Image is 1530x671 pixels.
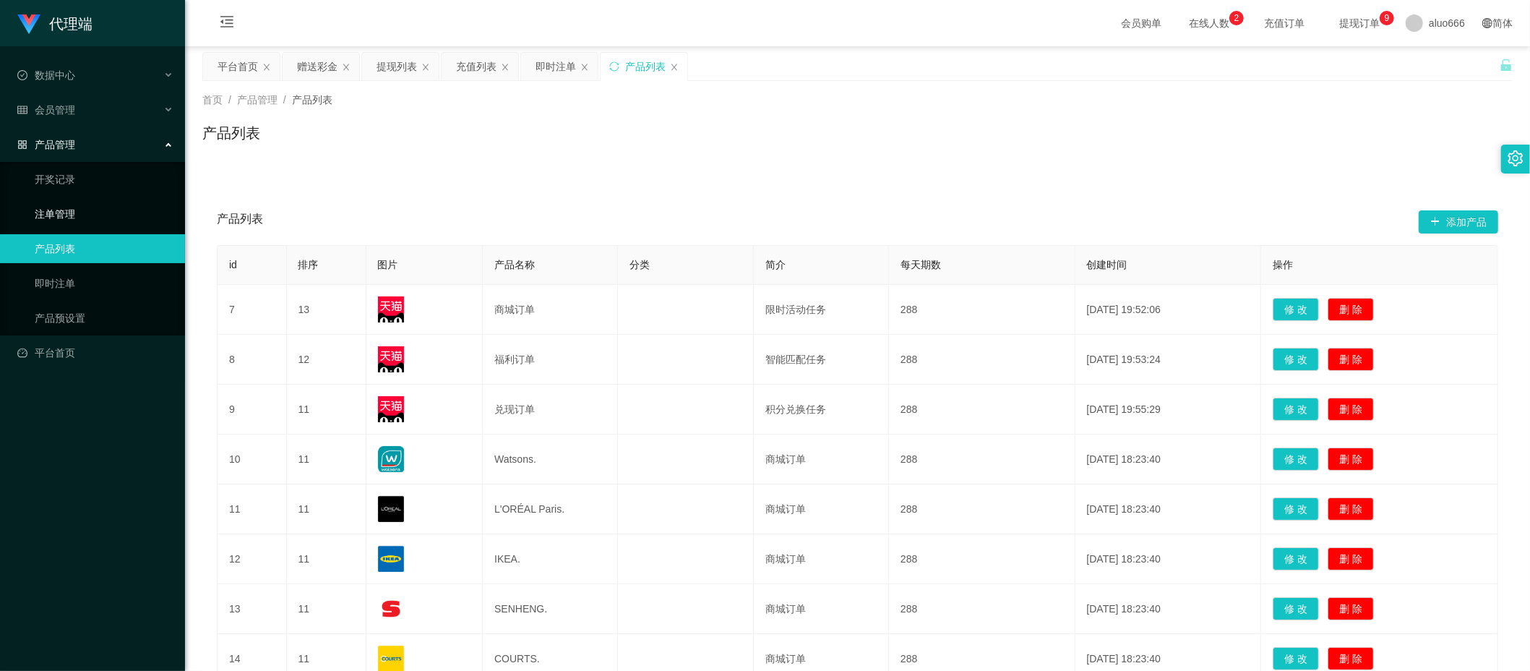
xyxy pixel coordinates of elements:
[889,335,1075,385] td: 288
[237,94,278,106] span: 产品管理
[298,259,319,270] span: 排序
[483,435,618,484] td: Watsons.
[17,105,27,115] i: 图标: table
[483,584,618,634] td: SENHENG.
[754,534,889,584] td: 商城订单
[202,94,223,106] span: 首页
[456,53,497,80] div: 充值列表
[1075,385,1262,435] td: [DATE] 19:55:29
[35,234,173,263] a: 产品列表
[1182,18,1237,28] span: 在线人数
[283,94,286,106] span: /
[1328,547,1374,570] button: 删 除
[287,335,366,385] td: 12
[1273,259,1293,270] span: 操作
[218,534,287,584] td: 12
[494,259,535,270] span: 产品名称
[378,296,404,322] img: 68c2535725a06.png
[483,285,618,335] td: 商城订单
[421,63,430,72] i: 图标: close
[17,338,173,367] a: 图标: dashboard平台首页
[765,259,786,270] span: 简介
[1273,497,1319,521] button: 修 改
[17,70,27,80] i: 图标: check-circle-o
[629,259,650,270] span: 分类
[1075,435,1262,484] td: [DATE] 18:23:40
[1328,398,1374,421] button: 删 除
[1273,298,1319,321] button: 修 改
[17,139,75,150] span: 产品管理
[228,94,231,106] span: /
[1075,584,1262,634] td: [DATE] 18:23:40
[342,63,351,72] i: 图标: close
[1273,398,1319,421] button: 修 改
[218,335,287,385] td: 8
[1500,59,1513,72] i: 图标: unlock
[580,63,589,72] i: 图标: close
[35,165,173,194] a: 开奖记录
[754,285,889,335] td: 限时活动任务
[17,14,40,35] img: logo.9652507e.png
[901,259,941,270] span: 每天期数
[17,140,27,150] i: 图标: appstore-o
[17,104,75,116] span: 会员管理
[1273,348,1319,371] button: 修 改
[483,335,618,385] td: 福利订单
[17,17,93,29] a: 代理端
[625,53,666,80] div: 产品列表
[754,385,889,435] td: 积分兑换任务
[202,1,252,47] i: 图标: menu-fold
[889,484,1075,534] td: 288
[377,53,417,80] div: 提现列表
[889,584,1075,634] td: 288
[1380,11,1394,25] sup: 9
[1332,18,1387,28] span: 提现订单
[889,534,1075,584] td: 288
[1273,647,1319,670] button: 修 改
[1087,259,1127,270] span: 创建时间
[609,61,619,72] i: 图标: sync
[754,484,889,534] td: 商城订单
[1328,497,1374,521] button: 删 除
[1075,534,1262,584] td: [DATE] 18:23:40
[1075,484,1262,534] td: [DATE] 18:23:40
[229,259,237,270] span: id
[1328,348,1374,371] button: 删 除
[1419,210,1498,234] button: 图标: plus添加产品
[1273,448,1319,471] button: 修 改
[218,385,287,435] td: 9
[262,63,271,72] i: 图标: close
[889,285,1075,335] td: 288
[287,285,366,335] td: 13
[17,69,75,81] span: 数据中心
[754,335,889,385] td: 智能匹配任务
[754,584,889,634] td: 商城订单
[501,63,510,72] i: 图标: close
[536,53,576,80] div: 即时注单
[1328,298,1374,321] button: 删 除
[889,385,1075,435] td: 288
[378,596,404,622] img: 68176f62e0d74.png
[287,484,366,534] td: 11
[1482,18,1492,28] i: 图标: global
[483,484,618,534] td: L'ORÉAL Paris.
[1328,597,1374,620] button: 删 除
[49,1,93,47] h1: 代理端
[754,435,889,484] td: 商城订单
[287,385,366,435] td: 11
[1385,11,1390,25] p: 9
[378,546,404,572] img: 68176ef633d27.png
[378,346,404,372] img: 68c275df5c97d.jpg
[218,53,258,80] div: 平台首页
[378,496,404,522] img: 68176c60d0f9a.png
[1075,335,1262,385] td: [DATE] 19:53:24
[202,122,260,144] h1: 产品列表
[1273,547,1319,570] button: 修 改
[1328,448,1374,471] button: 删 除
[1508,150,1523,166] i: 图标: setting
[217,210,263,234] span: 产品列表
[218,484,287,534] td: 11
[287,534,366,584] td: 11
[1328,647,1374,670] button: 删 除
[35,304,173,333] a: 产品预设置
